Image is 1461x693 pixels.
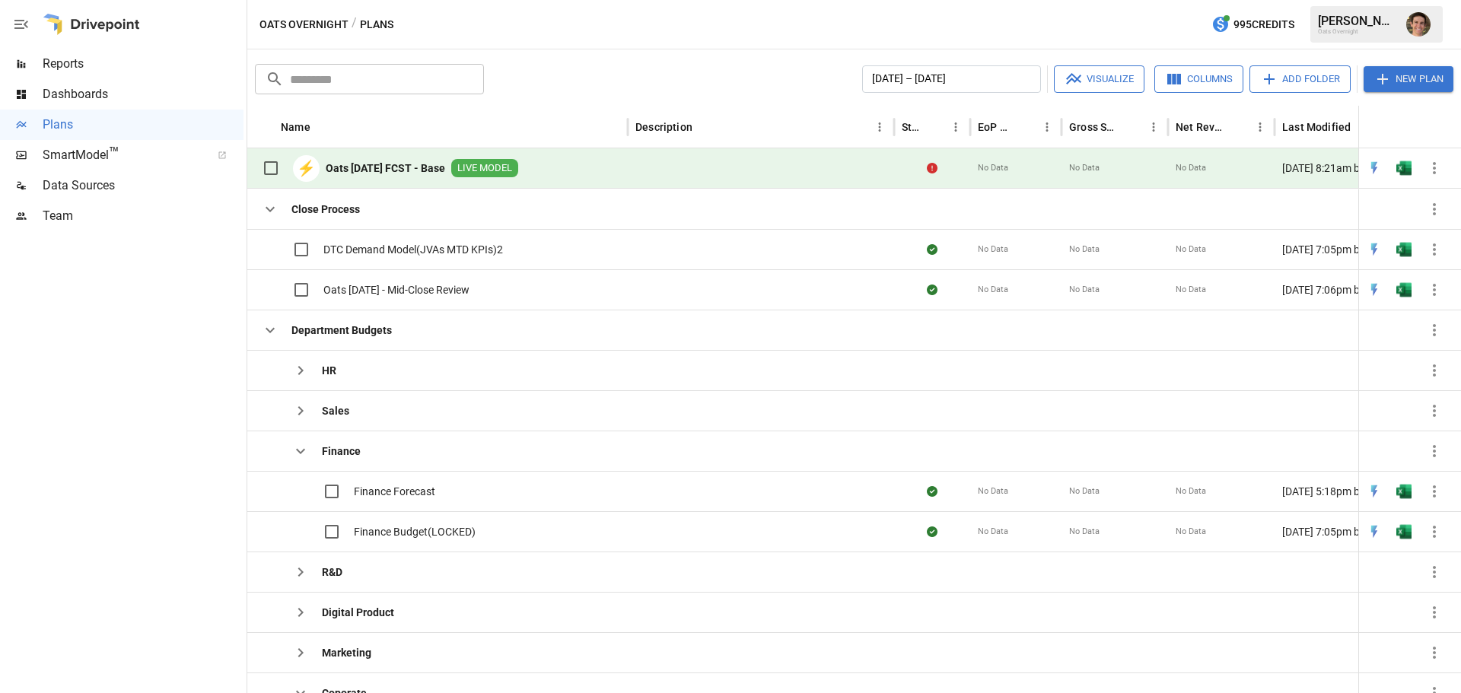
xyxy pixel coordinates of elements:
button: Sort [1122,116,1143,138]
span: No Data [1176,284,1206,296]
span: No Data [1176,162,1206,174]
button: Oats Overnight [259,15,349,34]
button: Sort [924,116,945,138]
b: Digital Product [322,605,394,620]
span: DTC Demand Model(JVAs MTD KPIs)2 [323,242,503,257]
button: Columns [1154,65,1243,93]
button: [DATE] – [DATE] [862,65,1041,93]
button: Sort [694,116,715,138]
div: Open in Quick Edit [1367,161,1382,176]
button: Net Revenue column menu [1249,116,1271,138]
div: Open in Excel [1396,282,1412,297]
span: Plans [43,116,243,134]
div: Last Modified [1282,121,1351,133]
span: Finance Budget(LOCKED) [354,524,476,539]
div: Name [281,121,310,133]
b: Close Process [291,202,360,217]
b: R&D [322,564,342,580]
button: New Plan [1364,66,1453,92]
button: Sort [1228,116,1249,138]
b: Finance [322,443,361,459]
img: Ryan Zayas [1406,12,1431,37]
button: Ryan Zayas [1397,3,1440,46]
div: Open in Quick Edit [1367,282,1382,297]
div: Open in Quick Edit [1367,524,1382,539]
img: g5qfjXmAAAAABJRU5ErkJggg== [1396,161,1412,176]
div: Open in Quick Edit [1367,242,1382,257]
span: No Data [1176,485,1206,497]
div: Oats Overnight [1318,28,1397,35]
img: quick-edit-flash.b8aec18c.svg [1367,484,1382,499]
span: LIVE MODEL [451,161,518,176]
img: g5qfjXmAAAAABJRU5ErkJggg== [1396,484,1412,499]
div: Open in Excel [1396,161,1412,176]
div: Open in Excel [1396,242,1412,257]
span: No Data [1069,243,1100,256]
div: EoP Cash [978,121,1014,133]
span: No Data [978,162,1008,174]
div: Sync complete [927,242,937,257]
div: Open in Quick Edit [1367,484,1382,499]
div: Net Revenue [1176,121,1227,133]
div: ⚡ [293,155,320,182]
span: Team [43,207,243,225]
b: Sales [322,403,349,418]
button: 995Credits [1205,11,1300,39]
span: 995 Credits [1233,15,1294,34]
span: No Data [978,485,1008,497]
b: Department Budgets [291,323,392,338]
img: quick-edit-flash.b8aec18c.svg [1367,524,1382,539]
div: Status [902,121,922,133]
button: Gross Sales column menu [1143,116,1164,138]
span: Finance Forecast [354,484,435,499]
div: [PERSON_NAME] [1318,14,1397,28]
div: Error during sync. [927,161,937,176]
span: Oats [DATE] - Mid-Close Review [323,282,469,297]
span: No Data [978,284,1008,296]
span: No Data [1069,284,1100,296]
span: No Data [1069,162,1100,174]
span: No Data [1176,243,1206,256]
div: Sync complete [927,524,937,539]
div: Open in Excel [1396,524,1412,539]
span: Reports [43,55,243,73]
button: Sort [1352,116,1373,138]
span: Data Sources [43,176,243,195]
img: quick-edit-flash.b8aec18c.svg [1367,161,1382,176]
button: Add Folder [1249,65,1351,93]
span: No Data [978,526,1008,538]
button: Sort [312,116,333,138]
span: SmartModel [43,146,201,164]
span: No Data [978,243,1008,256]
span: Dashboards [43,85,243,103]
div: Sync complete [927,282,937,297]
div: Sync complete [927,484,937,499]
img: g5qfjXmAAAAABJRU5ErkJggg== [1396,242,1412,257]
button: Sort [1428,116,1450,138]
button: Description column menu [869,116,890,138]
span: ™ [109,144,119,163]
div: Description [635,121,692,133]
span: No Data [1069,526,1100,538]
button: EoP Cash column menu [1036,116,1058,138]
b: HR [322,363,336,378]
div: Gross Sales [1069,121,1120,133]
img: g5qfjXmAAAAABJRU5ErkJggg== [1396,282,1412,297]
span: No Data [1176,526,1206,538]
img: quick-edit-flash.b8aec18c.svg [1367,242,1382,257]
span: No Data [1069,485,1100,497]
b: Oats [DATE] FCST - Base [326,161,445,176]
img: quick-edit-flash.b8aec18c.svg [1367,282,1382,297]
img: g5qfjXmAAAAABJRU5ErkJggg== [1396,524,1412,539]
div: / [352,15,357,34]
div: Open in Excel [1396,484,1412,499]
b: Marketing [322,645,371,660]
button: Sort [1015,116,1036,138]
button: Visualize [1054,65,1144,93]
button: Status column menu [945,116,966,138]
